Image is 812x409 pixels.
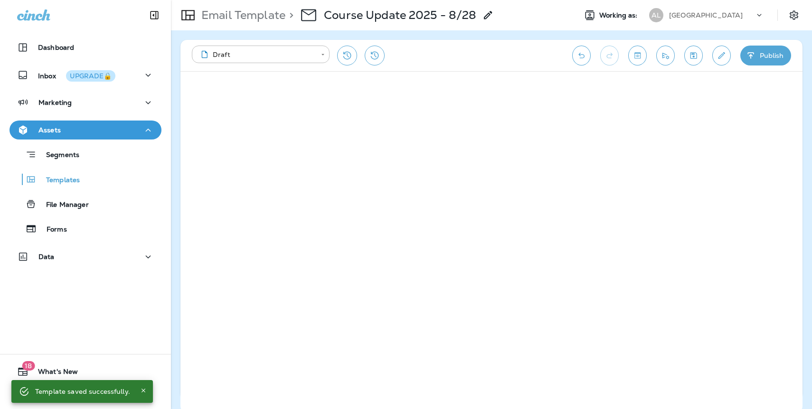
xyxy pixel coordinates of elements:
p: [GEOGRAPHIC_DATA] [669,11,743,19]
button: Toggle preview [628,46,647,65]
p: Segments [37,151,79,160]
button: View Changelog [365,46,385,65]
span: What's New [28,368,78,379]
button: UPGRADE🔒 [66,70,115,82]
span: 18 [22,361,35,371]
button: Settings [785,7,803,24]
button: Dashboard [9,38,161,57]
button: Publish [740,46,791,65]
button: Templates [9,169,161,189]
p: Templates [37,176,80,185]
button: Support [9,385,161,404]
p: Email Template [198,8,285,22]
button: Assets [9,121,161,139]
span: Working as: [599,11,640,19]
div: AL [649,8,663,22]
button: 18What's New [9,362,161,381]
button: File Manager [9,194,161,214]
div: UPGRADE🔒 [70,73,112,79]
button: Forms [9,219,161,239]
div: Template saved successfully. [35,383,130,400]
button: Marketing [9,93,161,112]
button: Edit details [712,46,731,65]
button: Save [684,46,703,65]
button: Data [9,247,161,266]
button: Collapse Sidebar [141,6,168,25]
p: File Manager [37,201,89,210]
button: Restore from previous version [337,46,357,65]
button: InboxUPGRADE🔒 [9,65,161,84]
p: Marketing [38,99,72,106]
button: Send test email [656,46,675,65]
p: Forms [37,225,67,234]
p: Course Update 2025 - 8/28 [324,8,477,22]
div: Draft [198,50,314,59]
p: Dashboard [38,44,74,51]
p: > [285,8,293,22]
p: Inbox [38,70,115,80]
button: Close [138,385,149,396]
p: Assets [38,126,61,134]
button: Undo [572,46,591,65]
p: Data [38,253,55,260]
button: Segments [9,144,161,165]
